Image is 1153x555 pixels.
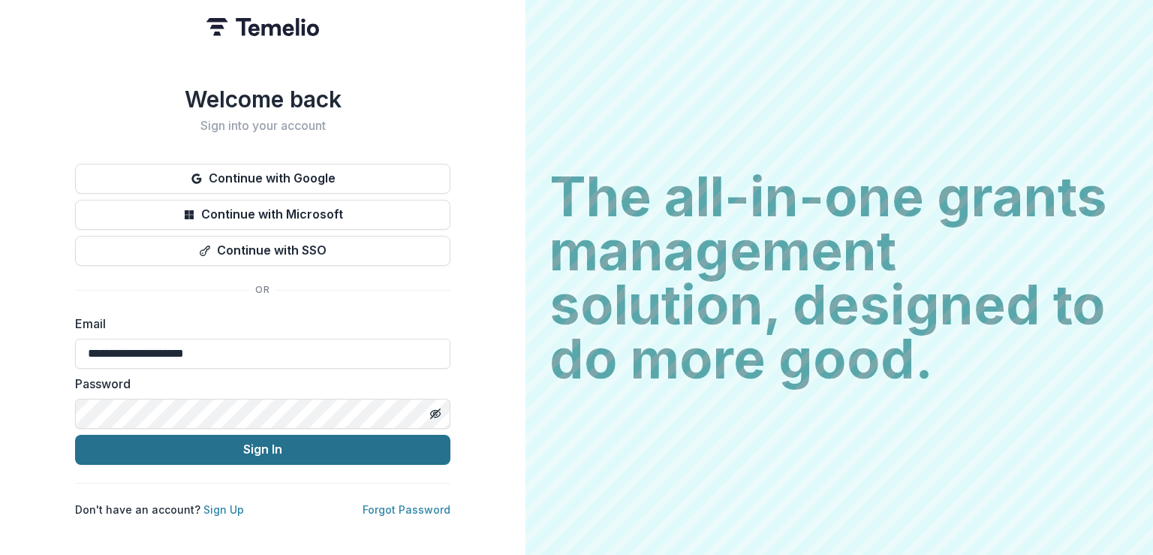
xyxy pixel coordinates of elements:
a: Sign Up [203,503,244,516]
h1: Welcome back [75,86,450,113]
button: Continue with SSO [75,236,450,266]
label: Password [75,375,441,393]
label: Email [75,315,441,333]
p: Don't have an account? [75,502,244,517]
img: Temelio [206,18,319,36]
a: Forgot Password [363,503,450,516]
button: Continue with Google [75,164,450,194]
button: Toggle password visibility [423,402,447,426]
button: Sign In [75,435,450,465]
button: Continue with Microsoft [75,200,450,230]
h2: Sign into your account [75,119,450,133]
